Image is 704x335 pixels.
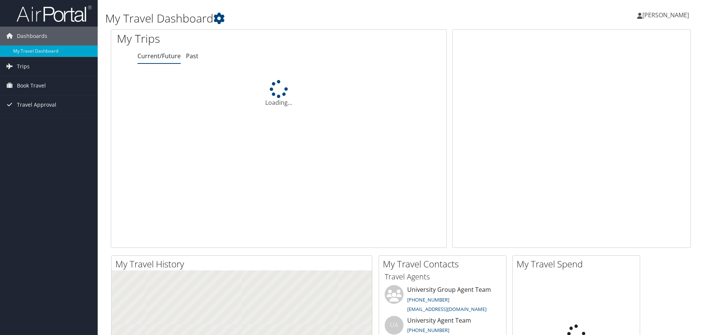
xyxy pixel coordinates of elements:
h3: Travel Agents [385,272,500,282]
h1: My Travel Dashboard [105,11,499,26]
span: Dashboards [17,27,47,45]
span: Trips [17,57,30,76]
a: [PERSON_NAME] [637,4,696,26]
h2: My Travel History [115,258,372,270]
span: [PERSON_NAME] [642,11,689,19]
h2: My Travel Spend [517,258,640,270]
div: Loading... [111,80,446,107]
div: UA [385,316,403,335]
a: [PHONE_NUMBER] [407,296,449,303]
a: Past [186,52,198,60]
span: Travel Approval [17,95,56,114]
h2: My Travel Contacts [383,258,506,270]
a: Current/Future [137,52,181,60]
li: University Group Agent Team [381,285,504,316]
h1: My Trips [117,31,301,47]
span: Book Travel [17,76,46,95]
a: [EMAIL_ADDRESS][DOMAIN_NAME] [407,306,486,312]
img: airportal-logo.png [17,5,92,23]
a: [PHONE_NUMBER] [407,327,449,333]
